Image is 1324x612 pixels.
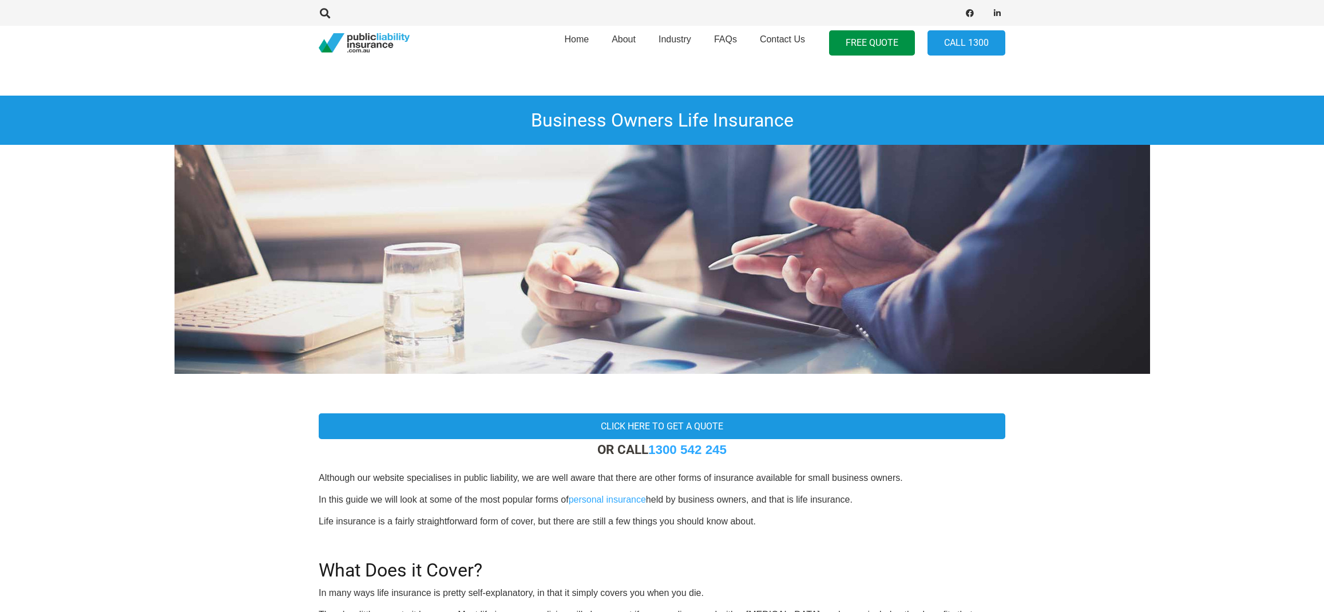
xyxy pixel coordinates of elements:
[647,22,703,64] a: Industry
[175,145,1150,374] img: Public liability Insurance Cost
[319,515,1005,528] p: Life insurance is a fairly straightforward form of cover, but there are still a few things you sh...
[748,22,816,64] a: Contact Us
[829,30,915,56] a: FREE QUOTE
[553,22,600,64] a: Home
[714,34,737,44] span: FAQs
[319,546,1005,581] h2: What Does it Cover?
[703,22,748,64] a: FAQs
[989,5,1005,21] a: LinkedIn
[612,34,636,44] span: About
[319,413,1005,439] a: Click Here To Get A Quote
[597,442,727,457] strong: OR CALL
[760,34,805,44] span: Contact Us
[319,472,1005,484] p: Although our website specialises in public liability, we are well aware that there are other form...
[314,8,336,18] a: Search
[648,443,727,457] a: 1300 542 245
[564,34,589,44] span: Home
[600,22,647,64] a: About
[927,30,1005,56] a: Call 1300
[319,587,1005,599] p: In many ways life insurance is pretty self-explanatory, in that it simply covers you when you die.
[962,5,978,21] a: Facebook
[569,495,646,504] a: personal insurance
[319,33,410,53] a: pli_logotransparent
[659,34,691,44] span: Industry
[319,493,1005,506] p: In this guide we will look at some of the most popular forms of held by business owners, and that...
